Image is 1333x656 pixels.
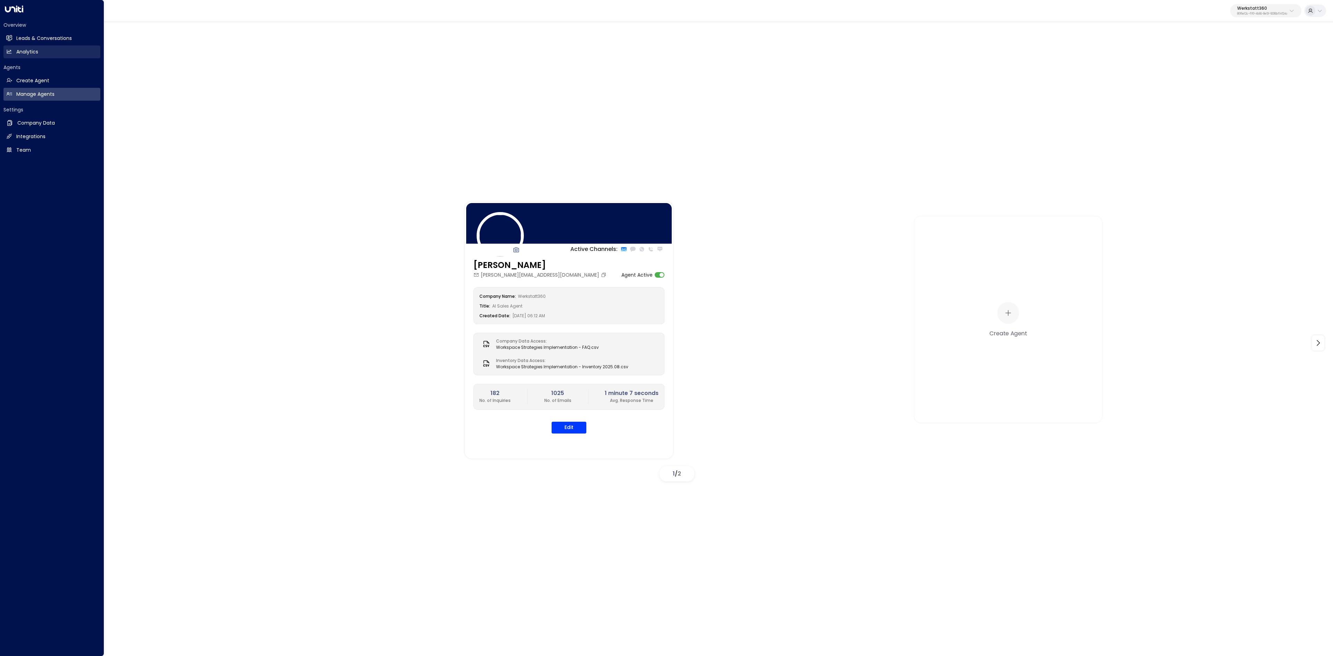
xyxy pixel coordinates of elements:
h2: Manage Agents [16,91,55,98]
span: 2 [678,470,681,478]
a: Company Data [3,117,100,129]
span: [DATE] 06:12 AM [512,313,545,319]
span: AI Sales Agent [492,303,522,309]
p: No. of Emails [544,397,571,404]
p: 80f6e12c-f1f0-4b66-8e5f-9336bf14f24c [1237,12,1288,15]
img: 13_headshot.jpg [477,212,524,259]
button: Werkstatt36080f6e12c-f1f0-4b66-8e5f-9336bf14f24c [1230,4,1301,17]
h2: 182 [479,389,511,397]
a: Create Agent [3,74,100,87]
a: Manage Agents [3,88,100,101]
h2: Agents [3,64,100,71]
label: Company Name: [479,293,516,299]
h2: Company Data [17,119,55,127]
label: Agent Active [621,271,653,279]
p: Avg. Response Time [605,397,659,404]
p: Active Channels: [570,245,618,253]
a: Analytics [3,45,100,58]
button: Copy [601,272,608,278]
button: Edit [552,422,586,434]
h2: 1025 [544,389,571,397]
h2: Leads & Conversations [16,35,72,42]
h2: Overview [3,22,100,28]
p: Werkstatt360 [1237,6,1288,10]
label: Inventory Data Access: [496,358,625,364]
h2: Team [16,146,31,154]
span: Workspace Strategies Implementation - FAQ.csv [496,344,599,351]
h2: 1 minute 7 seconds [605,389,659,397]
span: Werkstatt360 [518,293,546,299]
a: Leads & Conversations [3,32,100,45]
label: Title: [479,303,490,309]
a: Integrations [3,130,100,143]
h2: Settings [3,106,100,113]
div: / [660,466,694,481]
label: Company Data Access: [496,338,595,344]
span: 1 [673,470,675,478]
label: Created Date: [479,313,510,319]
p: No. of Inquiries [479,397,511,404]
h2: Analytics [16,48,38,56]
a: Team [3,144,100,157]
span: Workspace Strategies Implementation - Inventory 2025.08.csv [496,364,628,370]
h3: [PERSON_NAME] [473,259,608,271]
h2: Integrations [16,133,45,140]
div: [PERSON_NAME][EMAIL_ADDRESS][DOMAIN_NAME] [473,271,608,279]
div: Create Agent [989,329,1027,337]
h2: Create Agent [16,77,49,84]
